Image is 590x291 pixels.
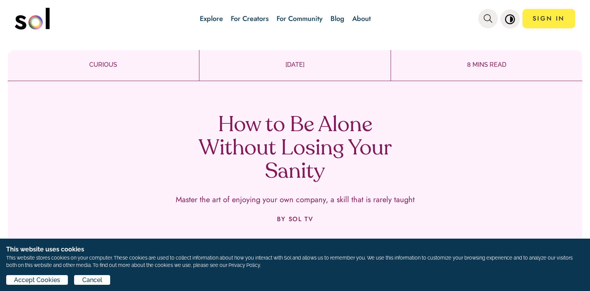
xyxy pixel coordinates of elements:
[391,60,582,69] p: 8 MINS READ
[14,275,60,285] span: Accept Cookies
[8,60,199,69] p: CURIOUS
[6,245,584,254] h1: This website uses cookies
[352,14,371,24] a: About
[523,9,575,28] a: SIGN IN
[6,254,584,269] p: This website stores cookies on your computer. These cookies are used to collect information about...
[15,8,50,29] img: logo
[74,275,110,285] button: Cancel
[199,60,391,69] p: [DATE]
[231,14,269,24] a: For Creators
[277,14,323,24] a: For Community
[6,275,68,285] button: Accept Cookies
[330,14,344,24] a: Blog
[181,114,410,184] h1: How to Be Alone Without Losing Your Sanity
[82,275,102,285] span: Cancel
[176,196,415,204] p: Master the art of enjoying your own company, a skill that is rarely taught
[15,5,575,32] nav: main navigation
[277,216,313,223] p: BY SOL TV
[200,14,223,24] a: Explore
